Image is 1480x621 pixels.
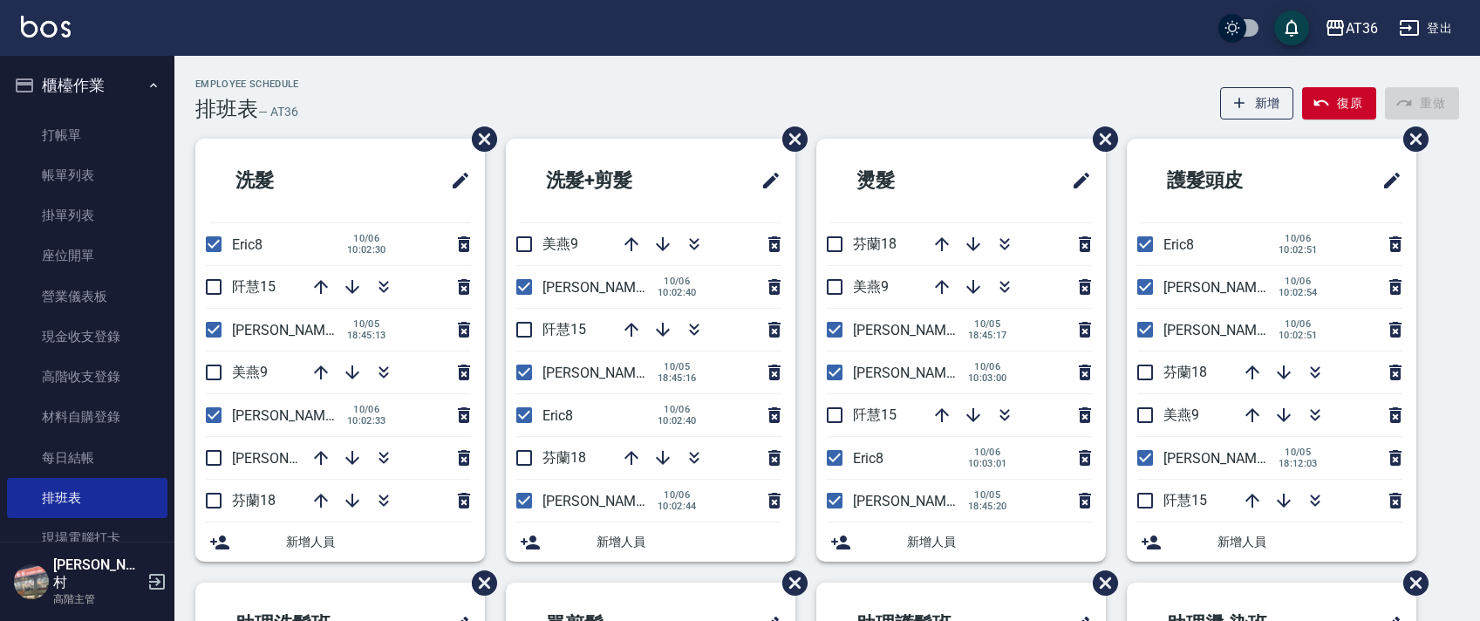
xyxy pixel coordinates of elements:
[7,317,167,357] a: 現金收支登錄
[1279,244,1318,256] span: 10:02:51
[7,478,167,518] a: 排班表
[21,16,71,38] img: Logo
[542,365,663,381] span: [PERSON_NAME]16
[258,103,298,121] h6: — AT36
[1390,113,1431,165] span: 刪除班表
[347,330,386,341] span: 18:45:13
[968,330,1007,341] span: 18:45:17
[542,321,586,338] span: 阡慧15
[347,233,386,244] span: 10/06
[542,235,578,252] span: 美燕9
[53,556,142,591] h5: [PERSON_NAME]村
[459,113,500,165] span: 刪除班表
[1279,318,1318,330] span: 10/06
[968,318,1007,330] span: 10/05
[1318,10,1385,46] button: AT36
[347,318,386,330] span: 10/05
[232,450,352,467] span: [PERSON_NAME]11
[7,397,167,437] a: 材料自購登錄
[1279,458,1318,469] span: 18:12:03
[658,404,697,415] span: 10/06
[853,278,889,295] span: 美燕9
[1217,533,1402,551] span: 新增人員
[7,235,167,276] a: 座位開單
[968,458,1007,469] span: 10:03:01
[195,97,258,121] h3: 排班表
[853,450,883,467] span: Eric8
[347,415,386,427] span: 10:02:33
[1302,87,1376,119] button: 復原
[7,357,167,397] a: 高階收支登錄
[1279,233,1318,244] span: 10/06
[542,407,573,424] span: Eric8
[195,78,299,90] h2: Employee Schedule
[7,63,167,108] button: 櫃檯作業
[1163,406,1199,423] span: 美燕9
[907,533,1092,551] span: 新增人員
[7,155,167,195] a: 帳單列表
[53,591,142,607] p: 高階主管
[853,235,897,252] span: 芬蘭18
[14,564,49,599] img: Person
[347,244,386,256] span: 10:02:30
[816,522,1106,562] div: 新增人員
[1392,12,1459,44] button: 登出
[1163,322,1276,338] span: [PERSON_NAME]6
[750,160,781,201] span: 修改班表的標題
[968,489,1007,501] span: 10/05
[542,493,655,509] span: [PERSON_NAME]6
[968,447,1007,458] span: 10/06
[1163,450,1284,467] span: [PERSON_NAME]11
[1163,236,1194,253] span: Eric8
[195,522,485,562] div: 新增人員
[232,236,263,253] span: Eric8
[1279,287,1318,298] span: 10:02:54
[7,115,167,155] a: 打帳單
[658,361,697,372] span: 10/05
[7,195,167,235] a: 掛單列表
[1390,557,1431,609] span: 刪除班表
[1163,364,1207,380] span: 芬蘭18
[7,438,167,478] a: 每日結帳
[1141,149,1320,212] h2: 護髮頭皮
[769,557,810,609] span: 刪除班表
[853,406,897,423] span: 阡慧15
[968,372,1007,384] span: 10:03:00
[506,522,795,562] div: 新增人員
[1080,557,1121,609] span: 刪除班表
[853,365,965,381] span: [PERSON_NAME]6
[347,404,386,415] span: 10/06
[440,160,471,201] span: 修改班表的標題
[542,279,663,296] span: [PERSON_NAME]11
[1163,279,1284,296] span: [PERSON_NAME]16
[658,276,697,287] span: 10/06
[1080,113,1121,165] span: 刪除班表
[7,276,167,317] a: 營業儀表板
[1371,160,1402,201] span: 修改班表的標題
[968,501,1007,512] span: 18:45:20
[209,149,370,212] h2: 洗髮
[542,449,586,466] span: 芬蘭18
[658,415,697,427] span: 10:02:40
[853,493,973,509] span: [PERSON_NAME]11
[232,364,268,380] span: 美燕9
[520,149,704,212] h2: 洗髮+剪髮
[597,533,781,551] span: 新增人員
[232,492,276,508] span: 芬蘭18
[1127,522,1416,562] div: 新增人員
[286,533,471,551] span: 新增人員
[658,287,697,298] span: 10:02:40
[1220,87,1294,119] button: 新增
[1061,160,1092,201] span: 修改班表的標題
[658,489,697,501] span: 10/06
[1163,492,1207,508] span: 阡慧15
[658,372,697,384] span: 18:45:16
[232,322,352,338] span: [PERSON_NAME]16
[1279,447,1318,458] span: 10/05
[232,278,276,295] span: 阡慧15
[1274,10,1309,45] button: save
[1279,330,1318,341] span: 10:02:51
[853,322,973,338] span: [PERSON_NAME]16
[658,501,697,512] span: 10:02:44
[830,149,991,212] h2: 燙髮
